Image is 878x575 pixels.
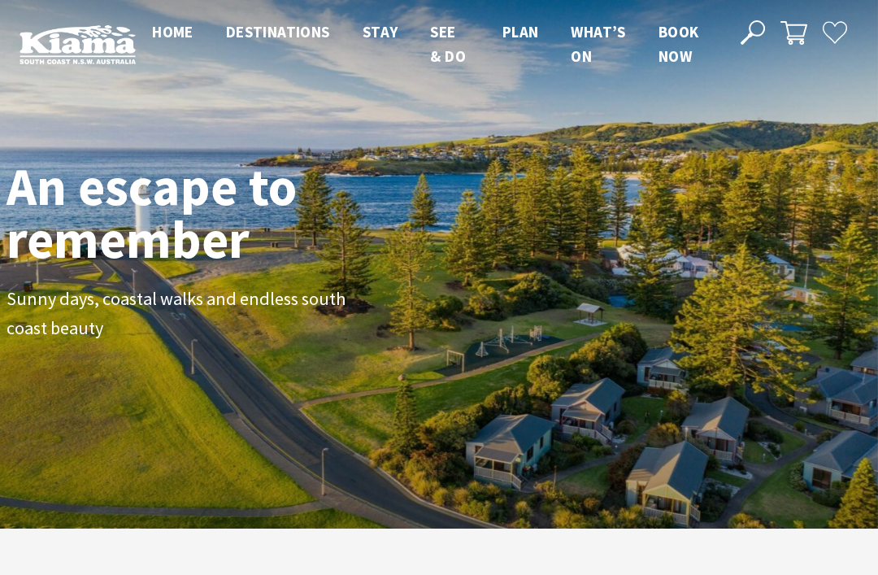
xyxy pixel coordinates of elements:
span: Destinations [226,22,330,41]
span: What’s On [571,22,625,66]
span: Book now [658,22,699,66]
span: Home [152,22,193,41]
h1: An escape to remember [7,160,454,265]
span: Plan [502,22,539,41]
span: See & Do [430,22,466,66]
span: Stay [363,22,398,41]
nav: Main Menu [136,20,722,69]
img: Kiama Logo [20,24,136,64]
p: Sunny days, coastal walks and endless south coast beauty [7,285,372,342]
